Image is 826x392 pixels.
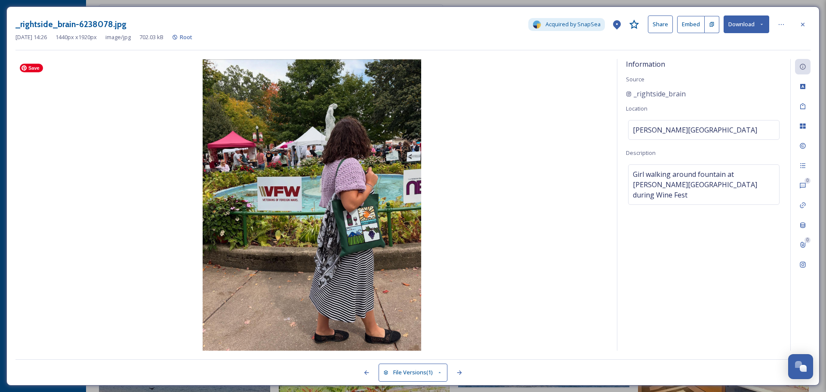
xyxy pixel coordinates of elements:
span: Save [20,64,43,72]
span: Girl walking around fountain at [PERSON_NAME][GEOGRAPHIC_DATA] during Wine Fest [633,169,775,200]
div: 0 [804,237,811,243]
button: Open Chat [788,354,813,379]
span: Description [626,149,656,157]
span: 1440 px x 1920 px [55,33,97,41]
span: Source [626,75,644,83]
h3: _rightside_brain-6238078.jpg [15,18,126,31]
span: [PERSON_NAME][GEOGRAPHIC_DATA] [633,125,757,135]
span: [DATE] 14:26 [15,33,47,41]
img: _rightside_brain-6238078.jpg [15,59,608,351]
span: 702.03 kB [139,33,163,41]
span: Acquired by SnapSea [546,20,601,28]
button: Share [648,15,673,33]
span: Location [626,105,647,112]
span: image/jpg [105,33,131,41]
button: Embed [677,16,705,33]
button: Download [724,15,769,33]
span: _rightside_brain [634,89,686,99]
div: 0 [804,178,811,184]
button: File Versions(1) [379,364,447,381]
img: snapsea-logo.png [533,20,541,29]
span: Information [626,59,665,69]
a: _rightside_brain [626,89,686,99]
span: Root [180,33,192,41]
